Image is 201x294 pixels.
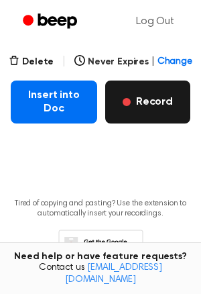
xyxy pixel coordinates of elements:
button: Never Expires|Change [74,55,192,69]
button: Record [105,81,190,124]
p: Tired of copying and pasting? Use the extension to automatically insert your recordings. [11,199,190,219]
span: | [62,54,66,70]
span: | [151,55,155,69]
span: Change [157,55,192,69]
button: Delete [9,55,54,69]
a: Log Out [123,5,188,38]
span: Contact us [8,262,193,286]
button: Insert into Doc [11,81,97,124]
a: Beep [13,9,89,35]
a: [EMAIL_ADDRESS][DOMAIN_NAME] [65,263,162,285]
